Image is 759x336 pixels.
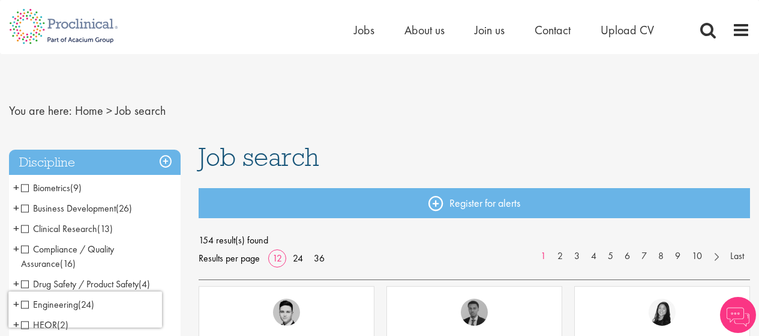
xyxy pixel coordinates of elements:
[199,231,750,249] span: 154 result(s) found
[13,240,19,258] span: +
[602,249,619,263] a: 5
[652,249,670,263] a: 8
[669,249,686,263] a: 9
[273,299,300,326] img: Connor Lynes
[720,297,756,333] img: Chatbot
[21,222,97,235] span: Clinical Research
[619,249,636,263] a: 6
[199,141,319,173] span: Job search
[461,299,488,326] img: Carl Gbolade
[13,275,19,293] span: +
[289,252,307,264] a: 24
[106,103,112,118] span: >
[13,179,19,197] span: +
[9,150,181,176] h3: Discipline
[475,22,505,38] a: Join us
[13,219,19,237] span: +
[13,199,19,217] span: +
[21,182,82,194] span: Biometrics
[21,182,70,194] span: Biometrics
[116,202,132,215] span: (26)
[199,188,750,218] a: Register for alerts
[535,22,571,38] a: Contact
[60,257,76,270] span: (16)
[635,249,653,263] a: 7
[601,22,654,38] a: Upload CV
[21,243,114,270] span: Compliance / Quality Assurance
[551,249,569,263] a: 2
[8,292,162,328] iframe: reCAPTCHA
[21,202,116,215] span: Business Development
[115,103,166,118] span: Job search
[139,278,150,290] span: (4)
[21,222,113,235] span: Clinical Research
[268,252,286,264] a: 12
[70,182,82,194] span: (9)
[354,22,374,38] a: Jobs
[686,249,708,263] a: 10
[21,202,132,215] span: Business Development
[21,278,139,290] span: Drug Safety / Product Safety
[75,103,103,118] a: breadcrumb link
[724,249,750,263] a: Last
[585,249,602,263] a: 4
[9,103,72,118] span: You are here:
[404,22,445,38] a: About us
[568,249,586,263] a: 3
[535,249,552,263] a: 1
[649,299,676,326] img: Numhom Sudsok
[21,278,150,290] span: Drug Safety / Product Safety
[97,222,113,235] span: (13)
[310,252,329,264] a: 36
[199,249,260,267] span: Results per page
